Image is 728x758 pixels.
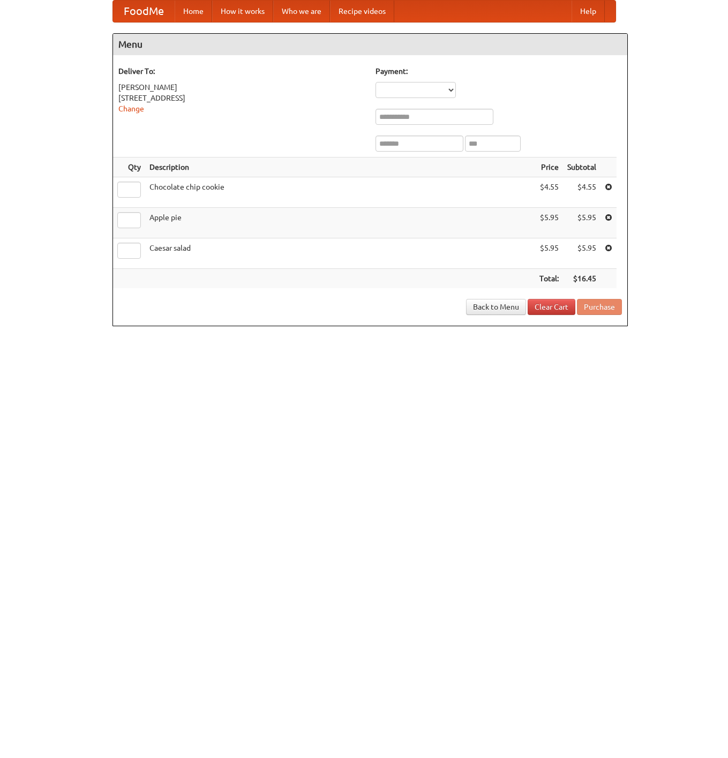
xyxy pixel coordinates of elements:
[118,82,365,93] div: [PERSON_NAME]
[563,177,601,208] td: $4.55
[563,157,601,177] th: Subtotal
[563,269,601,289] th: $16.45
[535,177,563,208] td: $4.55
[535,157,563,177] th: Price
[535,238,563,269] td: $5.95
[113,34,627,55] h4: Menu
[145,208,535,238] td: Apple pie
[330,1,394,22] a: Recipe videos
[145,238,535,269] td: Caesar salad
[563,238,601,269] td: $5.95
[118,66,365,77] h5: Deliver To:
[577,299,622,315] button: Purchase
[175,1,212,22] a: Home
[466,299,526,315] a: Back to Menu
[528,299,575,315] a: Clear Cart
[563,208,601,238] td: $5.95
[113,1,175,22] a: FoodMe
[535,208,563,238] td: $5.95
[535,269,563,289] th: Total:
[145,177,535,208] td: Chocolate chip cookie
[273,1,330,22] a: Who we are
[212,1,273,22] a: How it works
[118,104,144,113] a: Change
[145,157,535,177] th: Description
[376,66,622,77] h5: Payment:
[572,1,605,22] a: Help
[113,157,145,177] th: Qty
[118,93,365,103] div: [STREET_ADDRESS]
